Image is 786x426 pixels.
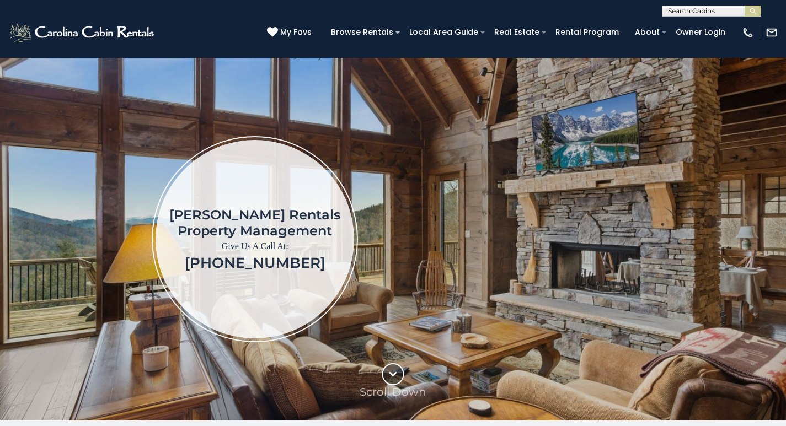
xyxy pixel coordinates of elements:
[267,26,314,39] a: My Favs
[185,254,325,272] a: [PHONE_NUMBER]
[766,26,778,39] img: mail-regular-white.png
[8,21,157,44] img: White-1-2.png
[325,24,399,41] a: Browse Rentals
[550,24,624,41] a: Rental Program
[169,239,340,254] p: Give Us A Call At:
[169,207,340,239] h1: [PERSON_NAME] Rentals Property Management
[670,24,731,41] a: Owner Login
[489,24,545,41] a: Real Estate
[360,385,426,398] p: Scroll Down
[629,24,665,41] a: About
[742,26,754,39] img: phone-regular-white.png
[494,90,770,387] iframe: New Contact Form
[404,24,484,41] a: Local Area Guide
[280,26,312,38] span: My Favs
